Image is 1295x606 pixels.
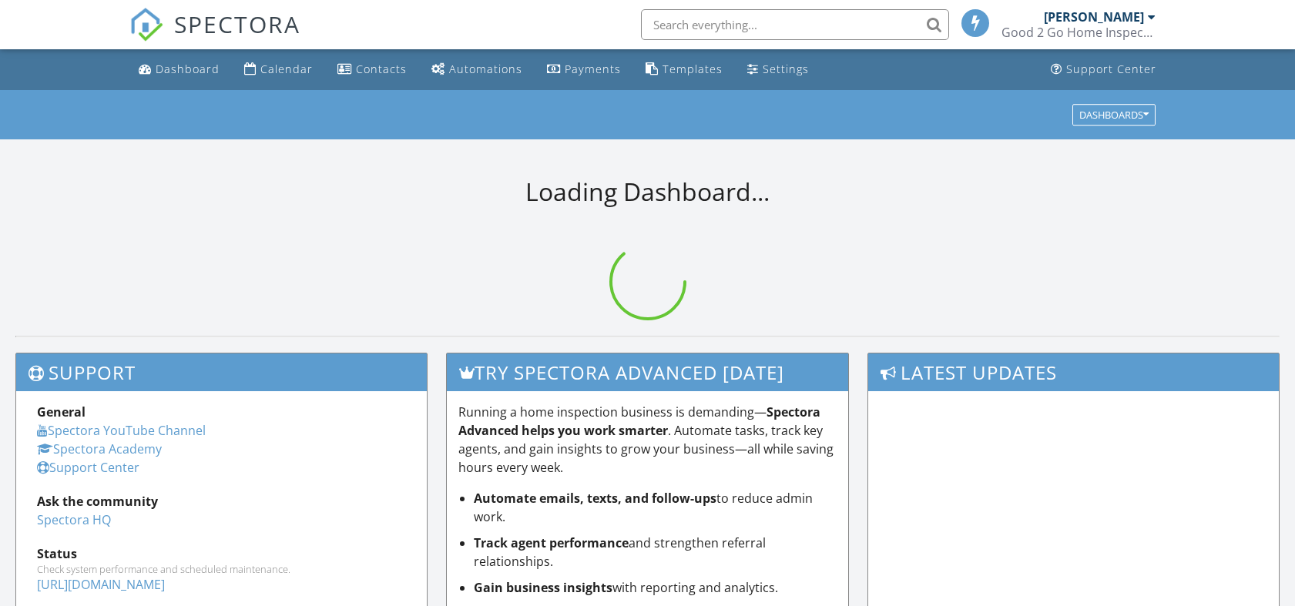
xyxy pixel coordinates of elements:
[458,403,820,439] strong: Spectora Advanced helps you work smarter
[37,459,139,476] a: Support Center
[16,353,427,391] h3: Support
[474,534,837,571] li: and strengthen referral relationships.
[331,55,413,84] a: Contacts
[129,8,163,42] img: The Best Home Inspection Software - Spectora
[37,576,165,593] a: [URL][DOMAIN_NAME]
[458,403,837,477] p: Running a home inspection business is demanding— . Automate tasks, track key agents, and gain ins...
[156,62,220,76] div: Dashboard
[639,55,729,84] a: Templates
[449,62,522,76] div: Automations
[37,563,406,575] div: Check system performance and scheduled maintenance.
[447,353,848,391] h3: Try spectora advanced [DATE]
[37,403,86,420] strong: General
[763,62,809,76] div: Settings
[474,578,837,597] li: with reporting and analytics.
[174,8,300,40] span: SPECTORA
[37,544,406,563] div: Status
[641,9,949,40] input: Search everything...
[133,55,226,84] a: Dashboard
[663,62,723,76] div: Templates
[37,440,162,457] a: Spectora Academy
[238,55,319,84] a: Calendar
[37,511,111,528] a: Spectora HQ
[474,579,612,596] strong: Gain business insights
[868,353,1279,391] h3: Latest Updates
[474,490,716,507] strong: Automate emails, texts, and follow-ups
[741,55,815,84] a: Settings
[425,55,528,84] a: Automations (Basic)
[541,55,627,84] a: Payments
[1066,62,1156,76] div: Support Center
[260,62,313,76] div: Calendar
[37,422,206,439] a: Spectora YouTube Channel
[356,62,407,76] div: Contacts
[1079,109,1149,120] div: Dashboards
[565,62,621,76] div: Payments
[474,489,837,526] li: to reduce admin work.
[37,492,406,511] div: Ask the community
[1001,25,1156,40] div: Good 2 Go Home Inspections LLC
[1072,104,1156,126] button: Dashboards
[474,534,629,551] strong: Track agent performance
[129,21,300,53] a: SPECTORA
[1044,9,1144,25] div: [PERSON_NAME]
[1045,55,1162,84] a: Support Center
